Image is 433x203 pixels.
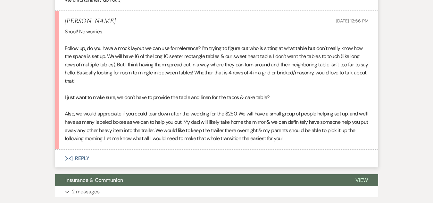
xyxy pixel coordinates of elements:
span: View [355,177,368,183]
button: Insurance & Communion [55,174,345,186]
p: Shoot! No worries. [65,28,369,36]
p: I just want to make sure, we don’t have to provide the table and linen for the tacos & cake table? [65,93,369,102]
p: Also, we would appreciate if you could tear down after the wedding for the $250. We will have a s... [65,110,369,142]
button: View [345,174,378,186]
p: 2 messages [72,188,100,196]
button: 2 messages [55,186,378,197]
span: Insurance & Communion [65,177,123,183]
span: [DATE] 12:56 PM [336,18,369,24]
h5: [PERSON_NAME] [65,17,116,25]
p: Follow up, do you have a mock layout we can use for reference? I’m trying to figure out who is si... [65,44,369,85]
button: Reply [55,149,378,167]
